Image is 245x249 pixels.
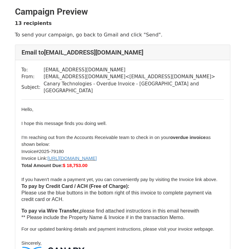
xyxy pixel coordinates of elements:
[22,73,44,80] td: From:
[15,7,230,17] h2: Campaign Preview
[22,240,42,246] span: Sincerely,
[22,121,107,126] span: I hope this message finds you doing well.
[22,148,224,155] li: 2025-79180
[44,66,224,74] td: [EMAIL_ADDRESS][DOMAIN_NAME]
[22,135,211,147] span: I'm reaching out from the Accounts Receivable team to check in on your as shown below:
[22,208,199,213] span: please find attached instructions in this email herewith
[44,80,224,94] td: Canary Technologies - Overdue Invoice - [GEOGRAPHIC_DATA] and [GEOGRAPHIC_DATA]
[22,155,224,162] li: Invoice Link:
[22,80,44,94] td: Subject:
[15,20,52,26] strong: 13 recipients
[22,66,44,74] td: To:
[22,226,214,232] span: For our updated banking details and payment instructions, please visit your invoice webpage.
[63,163,87,168] font: $ 18,753.00
[22,107,33,112] span: Hello,
[22,215,185,220] span: ** Please include the Property Name & Invoice # in the transaction Memo.
[15,31,230,38] p: To send your campaign, go back to Gmail and click "Send".
[22,208,80,213] strong: To pay via Wire Transfer,
[22,163,63,168] b: Total Amount Due:
[22,177,218,182] span: If you haven't made a payment yet, you can conveniently pay by visiting the Invoice link above.
[22,49,224,56] h4: Email to [EMAIL_ADDRESS][DOMAIN_NAME]
[47,156,97,161] font: [URL][DOMAIN_NAME]
[22,184,130,189] span: To pay by Credit Card / ACH (Free of Charge):
[22,149,39,154] span: Invoice#
[22,190,212,202] span: Please use the blue buttons in the bottom right of this invoice to complete payment via credit ca...
[44,73,224,80] td: [EMAIL_ADDRESS][DOMAIN_NAME] < [EMAIL_ADDRESS][DOMAIN_NAME] >
[170,135,206,140] strong: overdue invoice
